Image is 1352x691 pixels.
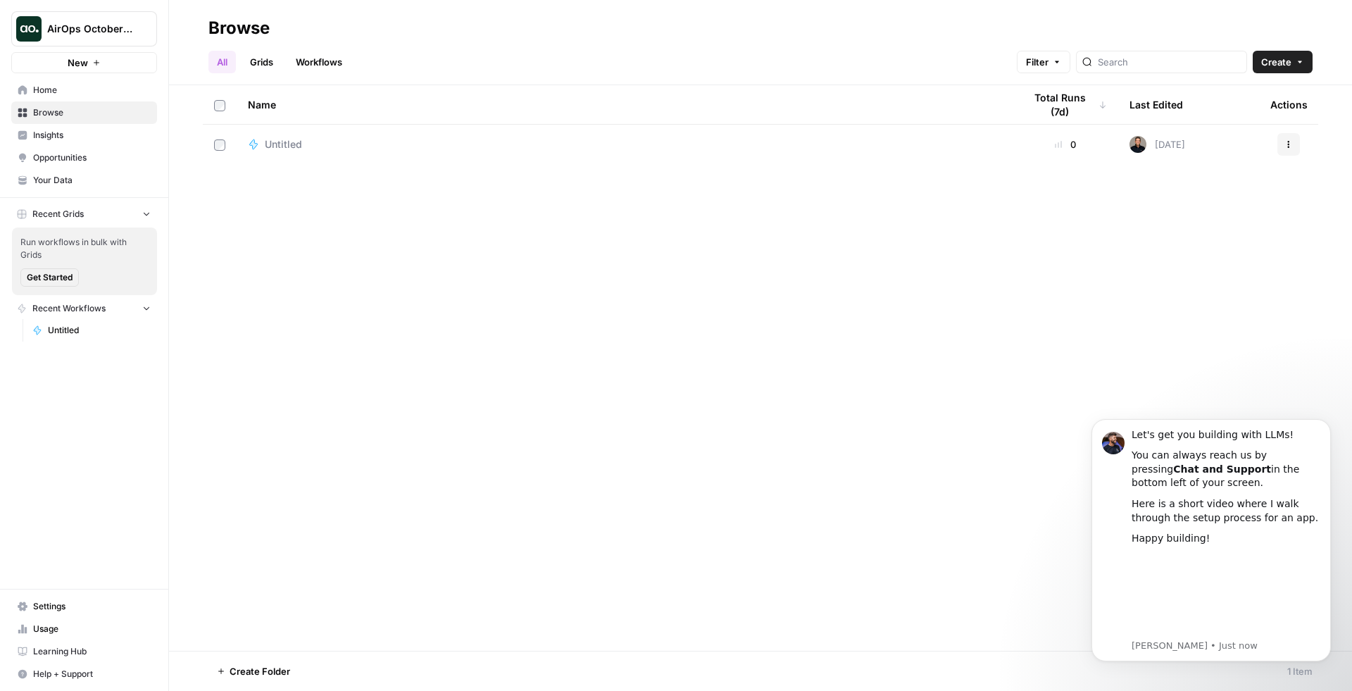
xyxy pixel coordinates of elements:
button: Recent Grids [11,204,157,225]
div: Browse [208,17,270,39]
iframe: youtube [61,151,250,236]
span: Run workflows in bulk with Grids [20,236,149,261]
div: Last Edited [1129,85,1183,124]
span: Get Started [27,271,73,284]
span: New [68,56,88,70]
button: Create Folder [208,660,299,683]
a: Home [11,79,157,101]
span: Settings [33,600,151,613]
span: Recent Grids [32,208,84,220]
button: Workspace: AirOps October Cohort [11,11,157,46]
div: 0 [1024,137,1107,151]
span: Filter [1026,55,1049,69]
a: Usage [11,618,157,640]
span: Your Data [33,174,151,187]
span: Help + Support [33,668,151,680]
input: Search [1098,55,1241,69]
button: Filter [1017,51,1070,73]
span: Home [33,84,151,97]
button: Create [1253,51,1313,73]
a: Insights [11,124,157,147]
div: [DATE] [1129,136,1185,153]
a: Learning Hub [11,640,157,663]
a: Grids [242,51,282,73]
a: Untitled [248,137,1001,151]
span: Insights [33,129,151,142]
a: Browse [11,101,157,124]
span: Usage [33,623,151,635]
span: Recent Workflows [32,302,106,315]
p: Message from Steven, sent Just now [61,238,250,251]
span: Learning Hub [33,645,151,658]
a: Opportunities [11,147,157,169]
img: AirOps October Cohort Logo [16,16,42,42]
a: Your Data [11,169,157,192]
span: Create [1261,55,1291,69]
button: Get Started [20,268,79,287]
a: Workflows [287,51,351,73]
button: Recent Workflows [11,298,157,319]
button: Help + Support [11,663,157,685]
a: Untitled [26,319,157,342]
span: Create Folder [230,664,290,678]
span: Opportunities [33,151,151,164]
img: gakg5ozwg7i5ne5ujip7i34nl3nv [1129,136,1146,153]
span: Untitled [265,137,302,151]
span: Untitled [48,324,151,337]
div: Total Runs (7d) [1024,85,1107,124]
button: New [11,52,157,73]
span: Browse [33,106,151,119]
span: AirOps October Cohort [47,22,132,36]
div: Name [248,85,1001,124]
a: Settings [11,595,157,618]
div: Actions [1270,85,1308,124]
a: All [208,51,236,73]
